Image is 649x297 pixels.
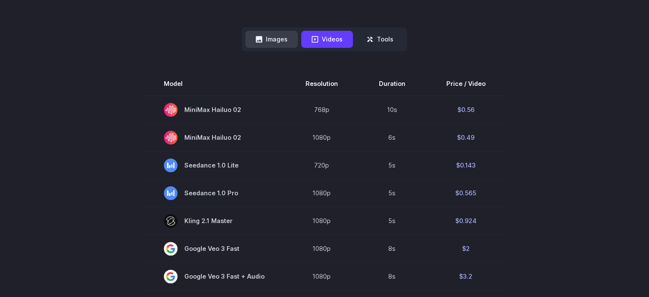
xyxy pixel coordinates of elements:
[245,31,298,47] button: Images
[285,207,358,235] td: 1080p
[358,96,426,124] td: 10s
[164,270,265,283] span: Google Veo 3 Fast + Audio
[285,151,358,179] td: 720p
[426,235,506,262] td: $2
[143,72,285,96] th: Model
[358,179,426,207] td: 5s
[358,262,426,290] td: 8s
[426,262,506,290] td: $3.2
[285,96,358,124] td: 768p
[285,262,358,290] td: 1080p
[164,159,265,172] span: Seedance 1.0 Lite
[426,179,506,207] td: $0.565
[164,242,265,256] span: Google Veo 3 Fast
[426,96,506,124] td: $0.56
[285,235,358,262] td: 1080p
[358,72,426,96] th: Duration
[164,186,265,200] span: Seedance 1.0 Pro
[358,124,426,151] td: 6s
[164,131,265,144] span: MiniMax Hailuo 02
[358,235,426,262] td: 8s
[285,124,358,151] td: 1080p
[164,103,265,117] span: MiniMax Hailuo 02
[426,72,506,96] th: Price / Video
[426,151,506,179] td: $0.143
[426,124,506,151] td: $0.49
[164,214,265,228] span: Kling 2.1 Master
[285,72,358,96] th: Resolution
[356,31,404,47] button: Tools
[426,207,506,235] td: $0.924
[301,31,353,47] button: Videos
[358,207,426,235] td: 5s
[285,179,358,207] td: 1080p
[358,151,426,179] td: 5s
